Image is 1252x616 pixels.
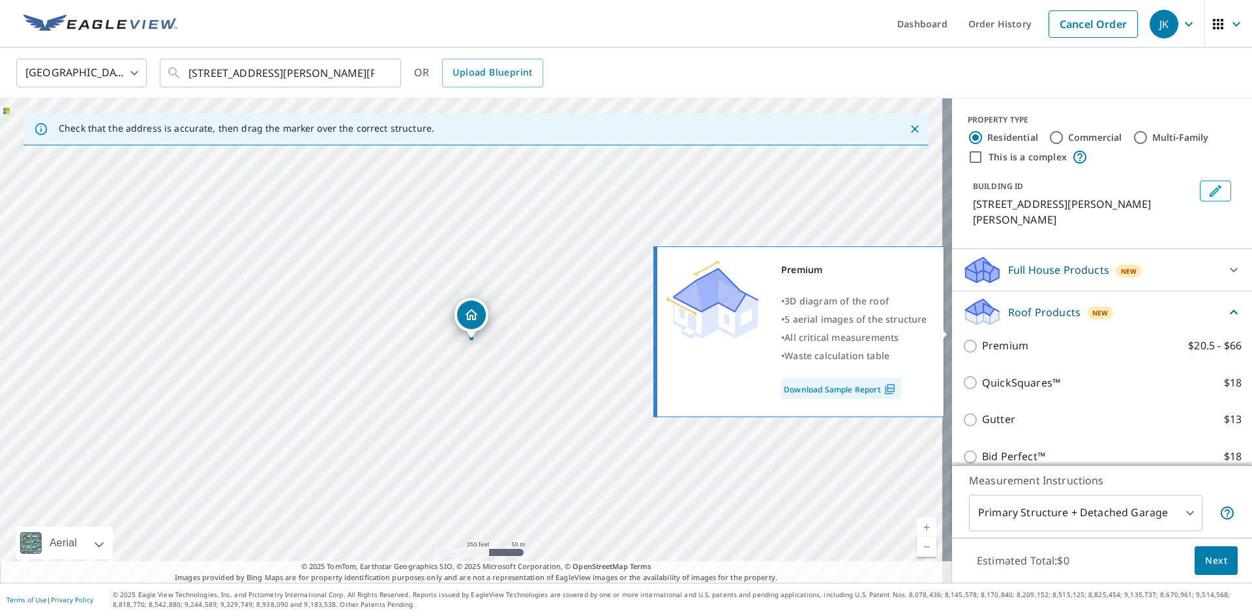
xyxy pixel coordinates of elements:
[781,329,927,347] div: •
[989,151,1067,164] label: This is a complex
[962,297,1242,327] div: Roof ProductsNew
[1188,338,1242,354] p: $20.5 - $66
[784,331,899,344] span: All critical measurements
[1152,131,1209,144] label: Multi-Family
[982,448,1045,465] p: Bid Perfect™
[16,527,113,559] div: Aerial
[982,375,1060,391] p: QuickSquares™
[968,114,1236,126] div: PROPERTY TYPE
[573,561,627,571] a: OpenStreetMap
[23,14,177,34] img: EV Logo
[1008,304,1081,320] p: Roof Products
[455,298,488,338] div: Dropped pin, building 1, Residential property, 585 Lasher Dr Seymour, IN 47274
[1008,262,1109,278] p: Full House Products
[1224,448,1242,465] p: $18
[1049,10,1138,38] a: Cancel Order
[969,495,1202,531] div: Primary Structure + Detached Garage
[1195,546,1238,576] button: Next
[987,131,1038,144] label: Residential
[442,59,543,87] a: Upload Blueprint
[962,254,1242,286] div: Full House ProductsNew
[973,181,1023,192] p: BUILDING ID
[781,378,901,399] a: Download Sample Report
[966,546,1080,575] p: Estimated Total: $0
[1068,131,1122,144] label: Commercial
[917,537,936,557] a: Current Level 17, Zoom Out
[781,261,927,279] div: Premium
[113,590,1245,609] p: © 2025 Eagle View Technologies, Inc. and Pictometry International Corp. All Rights Reserved. Repo...
[1200,181,1231,201] button: Edit building 1
[982,338,1028,354] p: Premium
[969,473,1235,488] p: Measurement Instructions
[784,313,927,325] span: 5 aerial images of the structure
[1205,553,1227,569] span: Next
[46,527,81,559] div: Aerial
[784,295,889,307] span: 3D diagram of the roof
[1224,375,1242,391] p: $18
[906,121,923,138] button: Close
[7,595,47,604] a: Terms of Use
[59,123,434,134] p: Check that the address is accurate, then drag the marker over the correct structure.
[414,59,543,87] div: OR
[667,261,758,339] img: Premium
[1224,411,1242,428] p: $13
[301,561,651,572] span: © 2025 TomTom, Earthstar Geographics SIO, © 2025 Microsoft Corporation, ©
[188,55,374,91] input: Search by address or latitude-longitude
[1121,266,1137,276] span: New
[1092,308,1109,318] span: New
[781,292,927,310] div: •
[881,383,899,395] img: Pdf Icon
[630,561,651,571] a: Terms
[982,411,1015,428] p: Gutter
[7,596,93,604] p: |
[1150,10,1178,38] div: JK
[784,349,889,362] span: Waste calculation table
[781,347,927,365] div: •
[1219,505,1235,521] span: Your report will include the primary structure and a detached garage if one exists.
[781,310,927,329] div: •
[16,55,147,91] div: [GEOGRAPHIC_DATA]
[51,595,93,604] a: Privacy Policy
[917,518,936,537] a: Current Level 17, Zoom In
[453,65,532,81] span: Upload Blueprint
[973,196,1195,227] p: [STREET_ADDRESS][PERSON_NAME][PERSON_NAME]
